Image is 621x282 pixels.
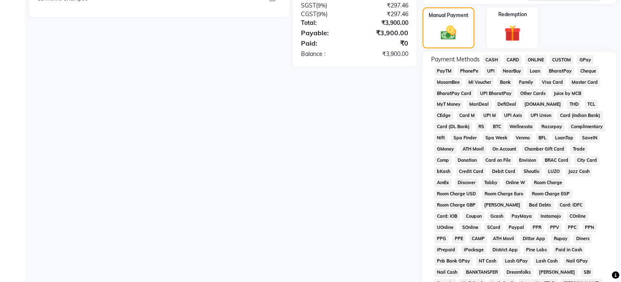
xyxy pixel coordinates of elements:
[483,156,514,165] span: Card on File
[455,178,478,188] span: Discover
[295,28,355,38] div: Payable:
[525,55,547,65] span: ONLINE
[434,223,456,233] span: UOnline
[355,50,415,58] div: ₹3,900.00
[553,246,585,255] span: Paid in Cash
[575,156,600,165] span: City Card
[463,268,501,277] span: BANKTANSFER
[451,134,480,143] span: Spa Finder
[456,167,486,177] span: Credit Card
[460,145,487,154] span: ATH Movil
[509,212,535,221] span: PayMaya
[520,234,548,244] span: Dittor App
[434,268,460,277] span: Nail Cash
[490,122,504,132] span: BTC
[568,122,606,132] span: Complimentary
[476,122,487,132] span: RS
[483,134,510,143] span: Spa Week
[482,190,526,199] span: Room Charge Euro
[580,134,600,143] span: SaveIN
[583,223,597,233] span: PPN
[548,223,562,233] span: PPV
[529,190,573,199] span: Room Charge EGP
[514,134,533,143] span: Venmo
[578,66,599,76] span: Cheque
[490,167,518,177] span: Debit Card
[504,55,522,65] span: CARD
[457,111,478,121] span: Card M
[434,111,454,121] span: CEdge
[295,50,355,58] div: Balance :
[517,156,539,165] span: Envision
[460,223,481,233] span: SOnline
[295,10,355,19] div: ( )
[574,234,592,244] span: Diners
[553,134,576,143] span: LoanTap
[434,257,473,266] span: Pnb Bank GPay
[476,257,499,266] span: NT Cash
[577,55,594,65] span: GPay
[490,145,519,154] span: On Account
[483,55,501,65] span: CASH
[434,178,452,188] span: AmEx
[466,78,494,87] span: MI Voucher
[434,66,454,76] span: PayTM
[434,201,478,210] span: Room Charge GBP
[558,201,586,210] span: Card: IDFC
[550,55,574,65] span: CUSTOM
[501,66,524,76] span: NearBuy
[507,122,536,132] span: Wellnessta
[546,66,575,76] span: BharatPay
[581,268,594,277] span: SBI
[498,11,527,18] label: Redemption
[569,78,601,87] span: Master Card
[534,257,561,266] span: Lash Cash
[431,55,480,64] span: Payment Methods
[500,23,526,43] img: _gift.svg
[355,10,415,19] div: ₹297.46
[434,78,463,87] span: MosamBee
[495,100,519,109] span: DefiDeal
[458,66,481,76] span: PhonePe
[558,111,603,121] span: Card (Indian Bank)
[566,167,592,177] span: Jazz Cash
[485,223,503,233] span: SCard
[524,246,550,255] span: Pine Labs
[485,66,497,76] span: UPI
[528,111,554,121] span: UPI Union
[490,246,521,255] span: District App
[355,19,415,27] div: ₹3,900.00
[564,257,591,266] span: Nail GPay
[436,24,461,42] img: _cash.svg
[434,190,479,199] span: Room Charge USD
[434,246,458,255] span: iPrepaid
[504,268,534,277] span: Dreamfolks
[539,122,565,132] span: Razorpay
[539,78,566,87] span: Visa Card
[527,66,543,76] span: Loan
[355,28,415,38] div: ₹3,900.00
[429,12,469,19] label: Manual Payment
[434,156,452,165] span: Comp
[434,145,457,154] span: GMoney
[518,89,548,98] span: Other Cards
[295,1,355,10] div: ( )
[301,2,316,9] span: SGST
[567,100,582,109] span: THD
[538,212,564,221] span: Instamojo
[542,156,571,165] span: BRAC Card
[522,100,564,109] span: [DOMAIN_NAME]
[565,223,580,233] span: PPC
[467,100,492,109] span: MariDeal
[502,257,531,266] span: Lash GPay
[434,167,453,177] span: bKash
[502,111,525,121] span: UPI Axis
[507,223,527,233] span: Paypal
[585,100,598,109] span: TCL
[295,19,355,27] div: Total:
[355,38,415,48] div: ₹0
[552,89,585,98] span: Juice by MCB
[488,212,506,221] span: Gcash
[482,201,523,210] span: [PERSON_NAME]
[567,212,589,221] span: COnline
